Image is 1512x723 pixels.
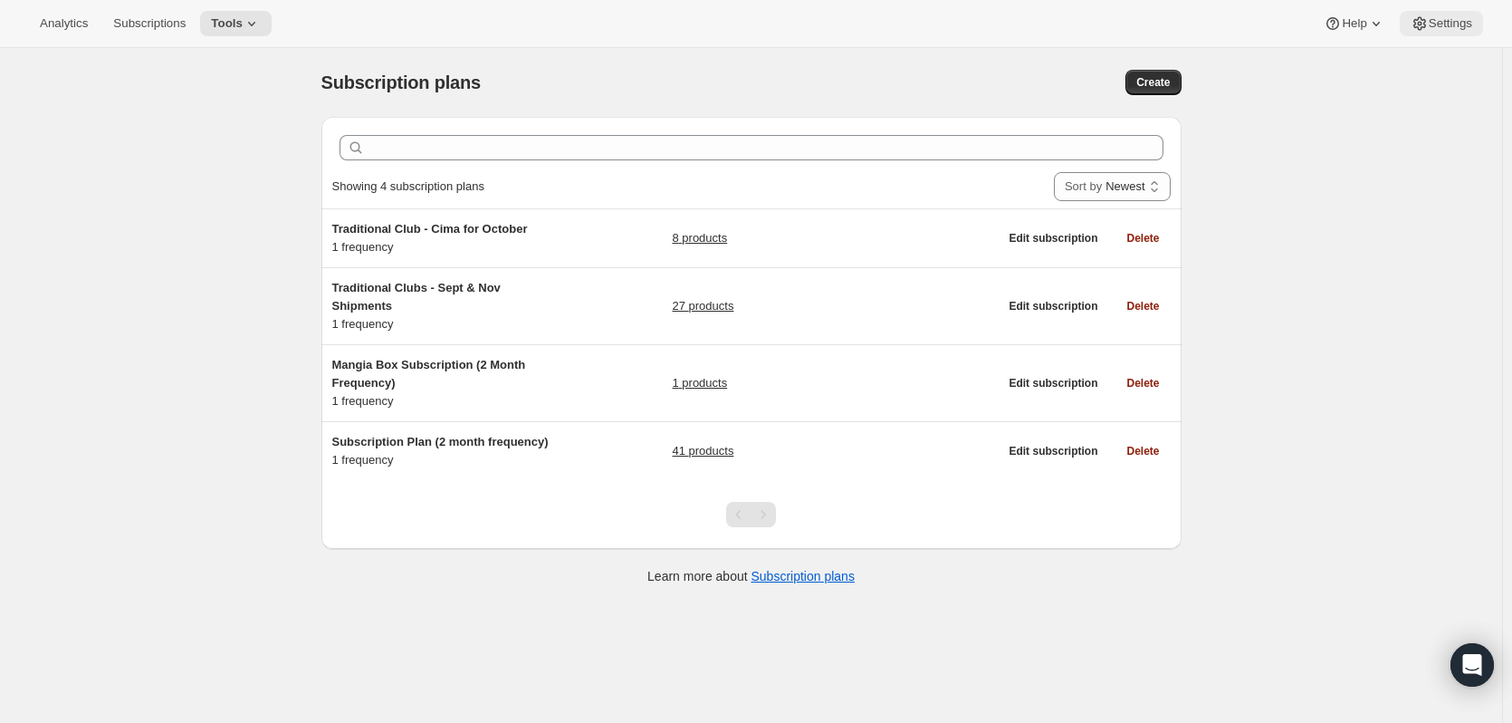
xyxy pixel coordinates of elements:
button: Tools [200,11,272,36]
span: Delete [1126,231,1159,246]
nav: Pagination [726,502,776,527]
p: Learn more about [647,567,855,585]
span: Edit subscription [1009,231,1097,246]
div: 1 frequency [332,220,559,256]
span: Delete [1126,299,1159,313]
div: 1 frequency [332,433,559,469]
span: Mangia Box Subscription (2 Month Frequency) [332,358,526,390]
button: Delete [1115,226,1170,251]
button: Edit subscription [998,439,1108,464]
button: Edit subscription [998,371,1108,396]
button: Subscriptions [102,11,196,36]
button: Help [1313,11,1395,36]
button: Edit subscription [998,226,1108,251]
span: Edit subscription [1009,444,1097,458]
span: Tools [211,16,243,31]
button: Create [1125,70,1181,95]
span: Create [1136,75,1170,90]
span: Delete [1126,376,1159,390]
span: Delete [1126,444,1159,458]
a: 27 products [672,297,733,315]
div: 1 frequency [332,356,559,410]
span: Help [1342,16,1366,31]
span: Edit subscription [1009,299,1097,313]
a: 41 products [672,442,733,460]
a: Subscription plans [751,569,855,583]
span: Edit subscription [1009,376,1097,390]
div: Open Intercom Messenger [1450,643,1494,687]
button: Edit subscription [998,294,1108,319]
button: Delete [1115,294,1170,319]
button: Delete [1115,439,1170,464]
span: Settings [1429,16,1472,31]
span: Traditional Club - Cima for October [332,222,528,236]
button: Settings [1400,11,1483,36]
a: 1 products [672,374,727,392]
button: Analytics [29,11,99,36]
div: 1 frequency [332,279,559,333]
a: 8 products [672,229,727,247]
span: Subscription plans [321,72,481,92]
span: Subscription Plan (2 month frequency) [332,435,549,448]
span: Subscriptions [113,16,186,31]
span: Showing 4 subscription plans [332,179,484,193]
span: Traditional Clubs - Sept & Nov Shipments [332,281,501,313]
span: Analytics [40,16,88,31]
button: Delete [1115,371,1170,396]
